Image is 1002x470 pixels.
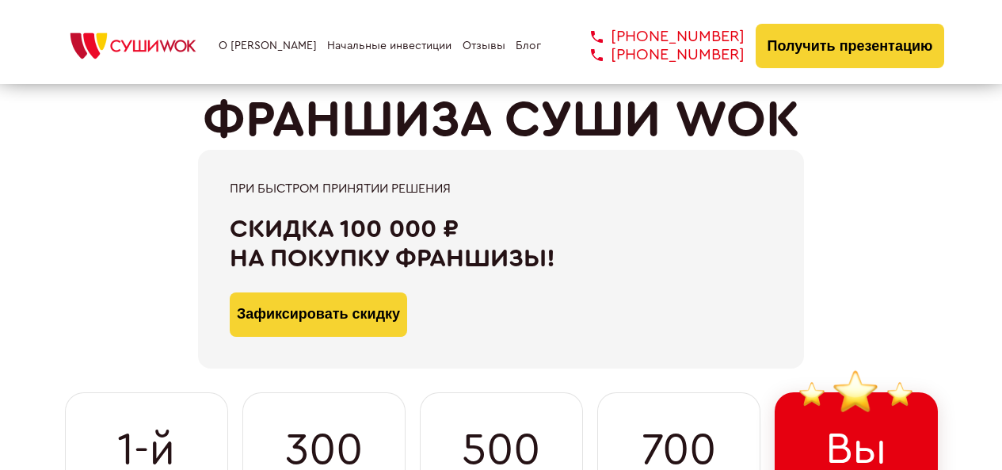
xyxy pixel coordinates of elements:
[463,40,505,52] a: Отзывы
[230,215,772,273] div: Скидка 100 000 ₽ на покупку франшизы!
[756,24,945,68] button: Получить презентацию
[219,40,317,52] a: О [PERSON_NAME]
[567,46,745,64] a: [PHONE_NUMBER]
[567,28,745,46] a: [PHONE_NUMBER]
[327,40,451,52] a: Начальные инвестиции
[516,40,541,52] a: Блог
[58,29,208,63] img: СУШИWOK
[203,91,800,150] h1: ФРАНШИЗА СУШИ WOK
[230,292,407,337] button: Зафиксировать скидку
[230,182,772,196] div: При быстром принятии решения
